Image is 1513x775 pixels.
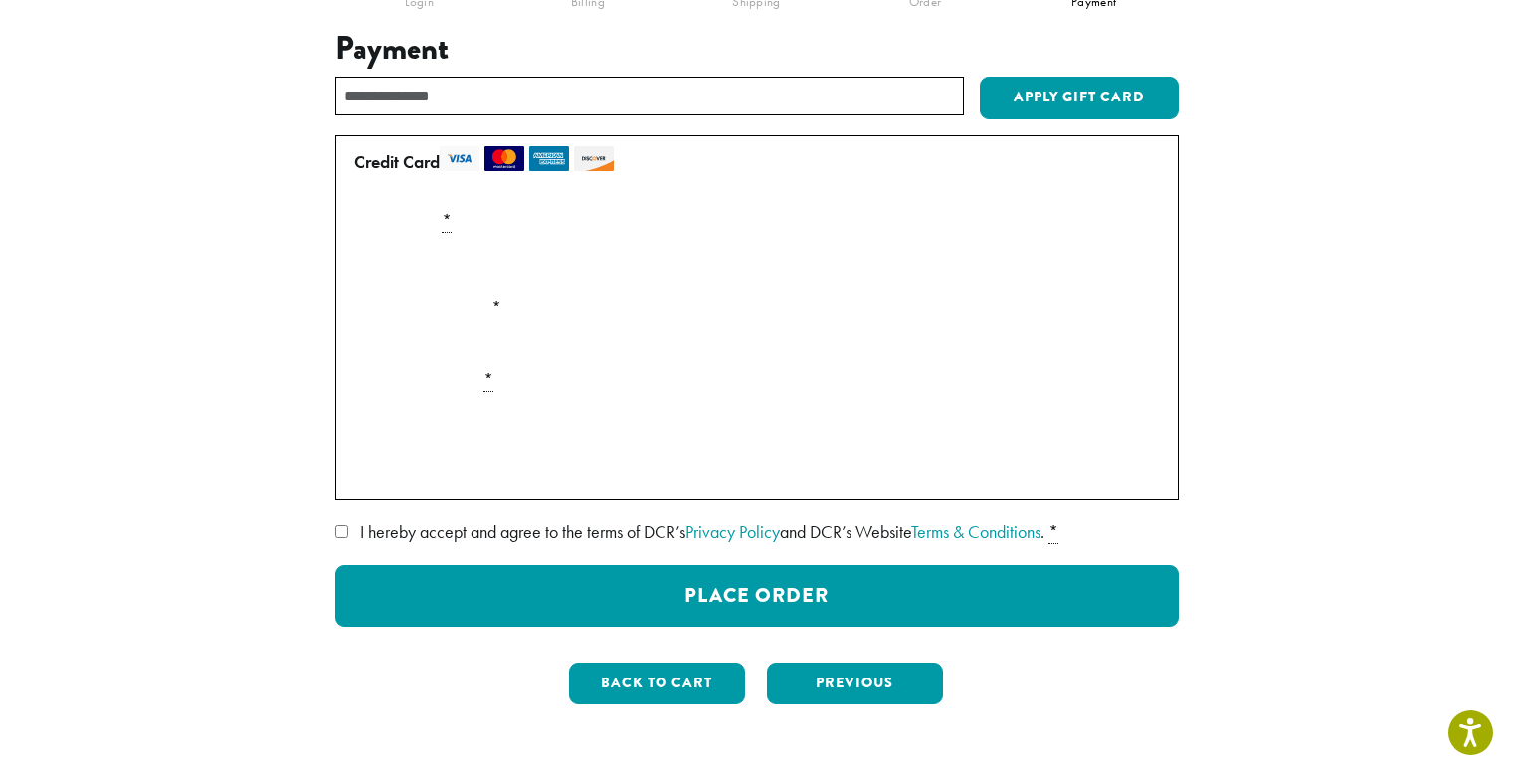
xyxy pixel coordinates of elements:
a: Privacy Policy [685,520,780,543]
img: visa [440,146,479,171]
img: discover [574,146,614,171]
abbr: required [1048,520,1058,544]
img: mastercard [484,146,524,171]
abbr: required [442,209,452,233]
button: Back to cart [569,663,745,704]
abbr: required [483,368,493,392]
img: amex [529,146,569,171]
span: I hereby accept and agree to the terms of DCR’s and DCR’s Website . [360,520,1044,543]
button: Previous [767,663,943,704]
button: Apply Gift Card [980,77,1179,120]
button: Place Order [335,565,1179,627]
a: Terms & Conditions [911,520,1040,543]
h3: Payment [335,30,1179,68]
label: Credit Card [354,146,1152,178]
input: I hereby accept and agree to the terms of DCR’sPrivacy Policyand DCR’s WebsiteTerms & Conditions. * [335,525,348,538]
